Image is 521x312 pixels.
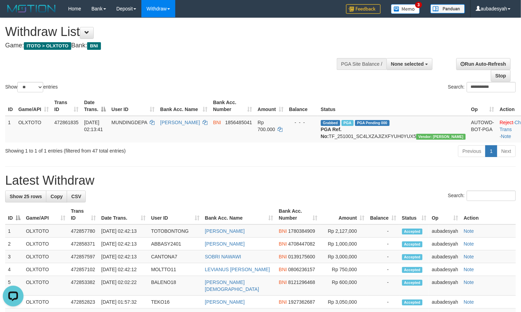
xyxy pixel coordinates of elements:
th: Balance [286,96,318,116]
a: Note [464,228,474,234]
td: Rp 3,000,000 [320,250,367,263]
td: 472857102 [68,263,99,276]
th: Op: activate to sort column ascending [468,96,497,116]
div: Showing 1 to 1 of 1 entries (filtered from 47 total entries) [5,145,212,154]
a: Note [501,134,511,139]
td: 2 [5,238,23,250]
span: 3 [415,2,422,8]
span: Copy [50,194,63,199]
th: ID [5,96,16,116]
span: BNI [279,279,287,285]
td: 1 [5,224,23,238]
td: [DATE] 02:42:13 [99,224,148,238]
td: TOTOBONTONG [148,224,202,238]
td: BALENO18 [148,276,202,296]
span: BNI [279,299,287,305]
td: 472857597 [68,250,99,263]
td: 472858371 [68,238,99,250]
th: User ID: activate to sort column ascending [148,205,202,224]
span: Copy 1856485041 to clipboard [225,120,252,125]
td: [DATE] 02:42:13 [99,250,148,263]
td: 3 [5,250,23,263]
td: - [368,296,399,309]
td: aubadesyah [429,224,461,238]
select: Showentries [17,82,43,92]
td: aubadesyah [429,263,461,276]
span: Rp 700.000 [258,120,275,132]
img: MOTION_logo.png [5,3,58,14]
button: Open LiveChat chat widget [3,3,24,24]
a: 1 [485,145,497,157]
td: TF_251001_SC4LXZAJIZXFYUH0YUX5 [318,116,468,143]
td: ABBASY2401 [148,238,202,250]
span: Copy 1780384909 to clipboard [288,228,315,234]
th: Amount: activate to sort column ascending [320,205,367,224]
span: Accepted [402,241,423,247]
td: Rp 1,000,000 [320,238,367,250]
td: OLXTOTO [23,296,68,309]
td: TEKO16 [148,296,202,309]
label: Search: [448,191,516,201]
a: Copy [46,191,67,202]
span: Copy 0806236157 to clipboard [288,267,315,272]
td: Rp 600,000 [320,276,367,296]
span: BNI [87,42,101,50]
th: Game/API: activate to sort column ascending [16,96,52,116]
th: Amount: activate to sort column ascending [255,96,286,116]
a: Note [464,254,474,259]
span: ITOTO > OLXTOTO [24,42,71,50]
a: Reject [500,120,513,125]
span: Accepted [402,300,423,305]
h4: Game: Bank: [5,42,341,49]
td: OLXTOTO [23,224,68,238]
a: Note [464,267,474,272]
img: Feedback.jpg [346,4,381,14]
span: Grabbed [321,120,340,126]
input: Search: [467,82,516,92]
th: Op: activate to sort column ascending [429,205,461,224]
img: panduan.png [430,4,465,13]
td: OLXTOTO [23,250,68,263]
td: Rp 2,127,000 [320,224,367,238]
th: Status [318,96,468,116]
td: 1 [5,116,16,143]
img: Button%20Memo.svg [391,4,420,14]
td: [DATE] 01:57:32 [99,296,148,309]
span: BNI [213,120,221,125]
th: Bank Acc. Number: activate to sort column ascending [276,205,320,224]
a: [PERSON_NAME] [205,241,245,247]
th: User ID: activate to sort column ascending [109,96,157,116]
td: aubadesyah [429,238,461,250]
a: Next [497,145,516,157]
th: Bank Acc. Name: activate to sort column ascending [202,205,276,224]
span: Accepted [402,254,423,260]
a: Stop [491,70,511,82]
a: Run Auto-Refresh [456,58,511,70]
a: [PERSON_NAME] [205,228,245,234]
span: Vendor URL: https://secure4.1velocity.biz [416,134,466,140]
div: - - - [289,119,315,126]
a: Previous [458,145,486,157]
span: Show 25 rows [10,194,42,199]
td: OLXTOTO [23,276,68,296]
span: Copy 4708447082 to clipboard [288,241,315,247]
td: - [368,238,399,250]
a: [PERSON_NAME] [DEMOGRAPHIC_DATA] [205,279,259,292]
td: OLXTOTO [23,263,68,276]
span: BNI [279,241,287,247]
a: [PERSON_NAME] [160,120,200,125]
td: OLXTOTO [16,116,52,143]
td: - [368,250,399,263]
td: aubadesyah [429,296,461,309]
td: aubadesyah [429,276,461,296]
span: 472861835 [54,120,78,125]
span: Copy 1927362687 to clipboard [288,299,315,305]
a: Note [464,241,474,247]
td: Rp 750,000 [320,263,367,276]
th: Date Trans.: activate to sort column ascending [99,205,148,224]
td: [DATE] 02:42:13 [99,238,148,250]
th: Action [461,205,516,224]
span: Accepted [402,229,423,235]
span: BNI [279,267,287,272]
th: ID: activate to sort column descending [5,205,23,224]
